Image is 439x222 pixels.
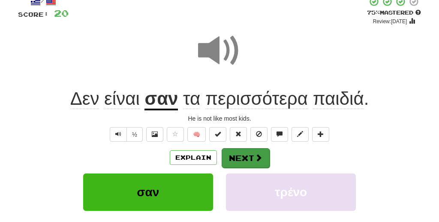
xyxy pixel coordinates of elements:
button: Discuss sentence (alt+u) [271,127,288,142]
button: Show image (alt+x) [146,127,163,142]
div: Mastered [367,9,421,17]
button: Favorite sentence (alt+f) [167,127,184,142]
button: σαν [83,173,213,211]
span: . [178,88,369,109]
span: παιδιά [313,88,364,109]
button: Add to collection (alt+a) [312,127,329,142]
span: τρένο [275,186,307,199]
span: Δεν [70,88,99,109]
button: ½ [126,127,143,142]
button: Set this sentence to 100% Mastered (alt+m) [209,127,226,142]
span: 20 [54,8,69,18]
button: Play sentence audio (ctl+space) [110,127,127,142]
u: σαν [144,88,178,110]
button: Explain [170,150,217,165]
button: Ignore sentence (alt+i) [250,127,268,142]
span: 75 % [367,9,380,16]
button: 🧠 [187,127,206,142]
span: σαν [137,186,159,199]
span: περισσότερα [205,88,308,109]
div: He is not like most kids. [18,114,421,123]
span: είναι [104,88,140,109]
span: τα [183,88,200,109]
button: Edit sentence (alt+d) [292,127,309,142]
span: Score: [18,11,49,18]
small: Review: [DATE] [373,18,407,24]
button: Next [222,148,270,168]
button: τρένο [226,173,356,211]
button: Reset to 0% Mastered (alt+r) [230,127,247,142]
div: Text-to-speech controls [108,127,143,142]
